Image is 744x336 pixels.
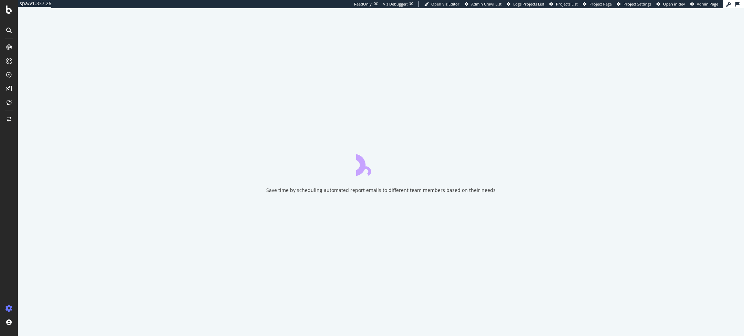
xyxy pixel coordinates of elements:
span: Open in dev [663,1,685,7]
div: Save time by scheduling automated report emails to different team members based on their needs [266,187,496,194]
span: Admin Crawl List [471,1,502,7]
a: Logs Projects List [507,1,544,7]
div: animation [356,151,406,176]
span: Open Viz Editor [431,1,459,7]
a: Projects List [549,1,578,7]
a: Open in dev [657,1,685,7]
span: Project Page [589,1,612,7]
a: Project Page [583,1,612,7]
div: Viz Debugger: [383,1,408,7]
a: Admin Page [690,1,718,7]
div: ReadOnly: [354,1,373,7]
a: Project Settings [617,1,651,7]
span: Projects List [556,1,578,7]
span: Logs Projects List [513,1,544,7]
a: Open Viz Editor [424,1,459,7]
span: Project Settings [623,1,651,7]
a: Admin Crawl List [465,1,502,7]
span: Admin Page [697,1,718,7]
